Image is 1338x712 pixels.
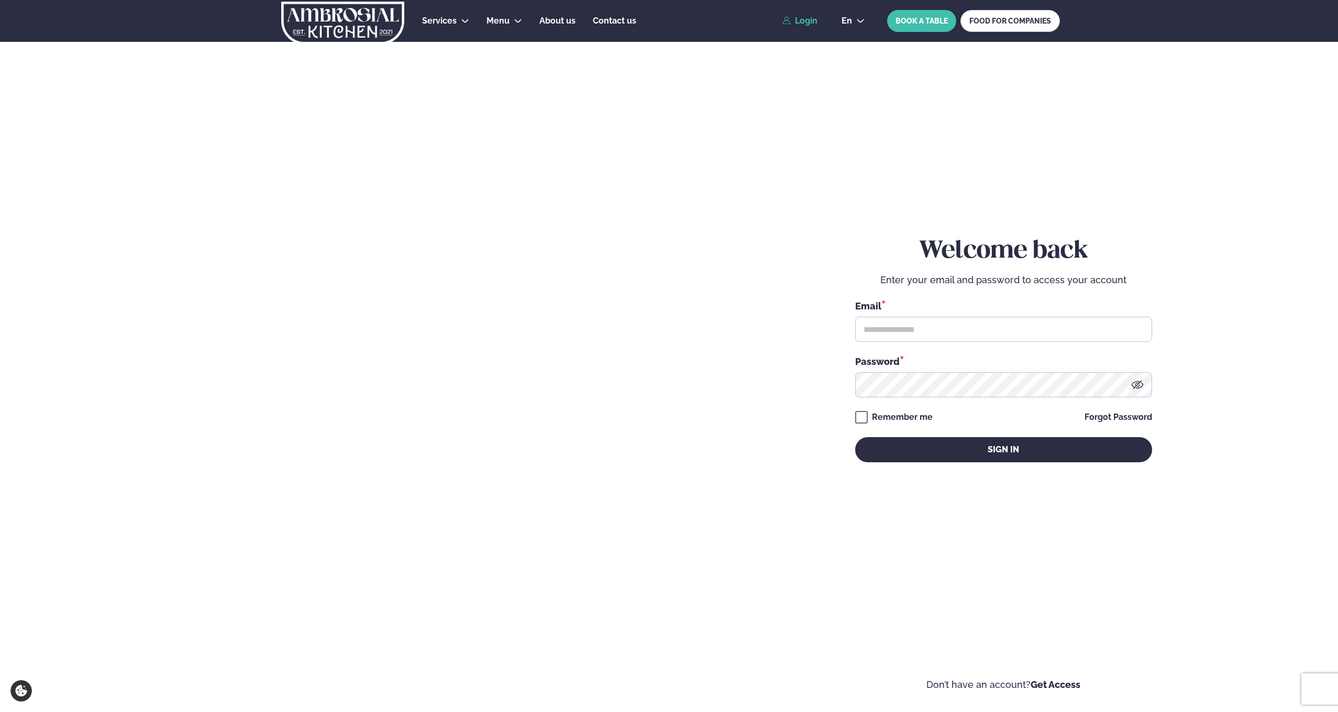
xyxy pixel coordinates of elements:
span: Menu [486,16,510,26]
p: If there’s anything that unites people it’s culinary adventure. [31,624,249,649]
p: Enter your email and password to access your account [855,274,1152,286]
a: FOOD FOR COMPANIES [960,10,1060,32]
button: en [833,17,873,25]
button: Sign in [855,437,1152,462]
div: Email [855,299,1152,313]
h2: Welcome back [855,237,1152,266]
span: Services [422,16,457,26]
a: About us [539,15,576,27]
p: Don’t have an account? [701,678,1307,691]
a: Services [422,15,457,27]
span: en [842,17,852,25]
a: Cookie settings [10,680,32,702]
span: Contact us [593,16,636,26]
a: Get Access [1031,679,1080,690]
div: Password [855,354,1152,368]
a: Contact us [593,15,636,27]
img: logo [280,2,405,44]
button: BOOK A TABLE [887,10,956,32]
a: Login [782,16,817,26]
span: About us [539,16,576,26]
a: Forgot Password [1085,413,1152,421]
a: Menu [486,15,510,27]
h2: Welcome to Ambrosial kitchen! [31,524,249,611]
